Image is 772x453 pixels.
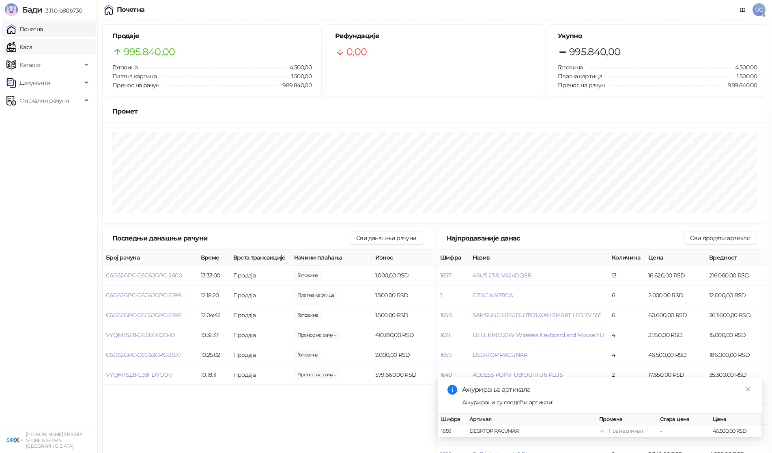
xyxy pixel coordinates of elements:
[106,311,181,319] button: C6G62GPC-C6G62GPC-2598
[558,82,604,89] span: Пренос на рачун
[284,63,312,72] span: 4.500,00
[230,365,291,385] td: Продаја
[645,266,706,286] td: 16.620,00 RSD
[106,292,181,299] button: C6G62GPC-C6G62GPC-2599
[346,44,367,60] span: 0,00
[469,250,609,266] th: Назив
[462,385,753,395] div: Ажурирање артикала
[294,331,340,339] span: 410.180,00
[744,385,753,394] a: Close
[438,425,466,437] td: 1659
[558,64,583,71] span: Готовина
[706,266,767,286] td: 216.060,00 RSD
[609,427,643,435] div: Нови артикал
[22,5,42,15] span: Бади
[729,63,757,72] span: 4.500,00
[230,250,291,266] th: Врста трансакције
[112,82,159,89] span: Пренос на рачун
[294,271,322,280] span: 1.000,00
[277,81,312,90] span: 989.840,00
[645,345,706,365] td: 46.500,00 RSD
[473,351,527,359] button: DESKTOP RACUNAR
[6,21,43,37] a: Почетна
[112,106,757,116] div: Промет
[745,386,751,392] span: close
[609,365,645,385] td: 2
[466,425,596,437] td: DESKTOP RACUNAR
[473,331,604,339] button: DELL KM3322W Wireless Keyboard and Mouse YU
[198,250,230,266] th: Време
[198,286,230,305] td: 12:18:20
[710,425,762,437] td: 46.500,00 RSD
[19,75,50,91] span: Документи
[372,305,433,325] td: 1.500,00 RSD
[106,331,174,339] button: VYQMTSZ8-GESE6HO0-10
[609,250,645,266] th: Количина
[440,351,452,359] button: 1659
[753,3,766,16] span: UĆ
[6,432,23,448] img: 64x64-companyLogo-cb9a1907-c9b0-4601-bb5e-5084e694c383.png
[706,250,767,266] th: Вредност
[117,6,145,13] div: Почетна
[558,31,757,41] h5: Укупно
[609,345,645,365] td: 4
[42,7,82,14] span: 3.11.0-b80b730
[684,232,757,245] button: Сви продати артикли
[198,345,230,365] td: 10:25:02
[372,266,433,286] td: 1.000,00 RSD
[440,292,442,299] button: 1
[5,3,18,16] img: Logo
[106,272,182,279] button: C6G62GPC-C6G62GPC-2600
[558,73,602,80] span: Платна картица
[645,325,706,345] td: 3.750,00 RSD
[112,73,157,80] span: Платна картица
[736,3,749,16] a: Документација
[230,305,291,325] td: Продаја
[609,266,645,286] td: 13
[19,92,69,109] span: Фискални рачуни
[198,365,230,385] td: 10:18:11
[596,414,657,425] th: Промена
[440,311,452,319] button: 1658
[706,325,767,345] td: 15.000,00 RSD
[473,272,532,279] span: ASUS 23.8. VA24DQSB
[294,291,338,300] span: 1.500,00
[286,72,312,81] span: 1.500,00
[447,385,457,395] span: info-circle
[103,250,198,266] th: Број рачуна
[372,325,433,345] td: 410.180,00 RSD
[198,305,230,325] td: 12:04:42
[440,331,450,339] button: 1621
[335,31,534,41] h5: Рефундације
[112,64,138,71] span: Готовина
[440,371,452,378] button: 1649
[710,414,762,425] th: Цена
[6,39,32,55] a: Каса
[473,292,513,299] button: CITAC KARTICA
[473,311,601,319] button: SAMSUNG UE55DU7192UXXH SMART LED TV 55"
[372,286,433,305] td: 1.500,00 RSD
[124,44,175,60] span: 995.840,00
[609,286,645,305] td: 6
[372,250,433,266] th: Износ
[198,325,230,345] td: 10:31:37
[706,365,767,385] td: 35.300,00 RSD
[230,345,291,365] td: Продаја
[657,425,710,437] td: -
[657,414,710,425] th: Стара цена
[462,398,753,407] div: Ажурирани су следећи артикли:
[437,250,469,266] th: Шифра
[106,351,181,359] button: C6G62GPC-C6G62GPC-2597
[466,414,596,425] th: Артикал
[473,371,563,378] button: ACCESS POINT UBIQUITI U6 PLUS
[230,325,291,345] td: Продаја
[706,305,767,325] td: 363.600,00 RSD
[609,325,645,345] td: 4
